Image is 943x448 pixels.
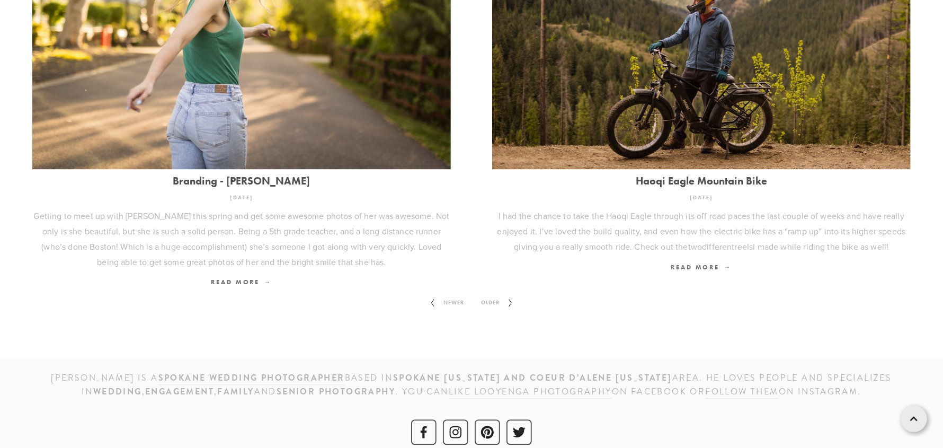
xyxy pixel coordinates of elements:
a: Newer [422,290,473,315]
a: Haoqi Eagle Mountain Bike [492,175,911,187]
a: follow them [705,385,778,399]
strong: Spokane wedding photographer [158,372,345,384]
a: Instagram [443,419,468,445]
span: Older [477,296,504,310]
span: Read More [671,263,732,271]
strong: senior photography [277,385,395,398]
a: Read More [492,260,911,275]
h3: [PERSON_NAME] is a based IN area. He loves people and specializes in , , and . You can on Faceboo... [32,371,911,398]
a: Spokane wedding photographer [158,372,345,385]
a: Branding - [PERSON_NAME] [32,175,451,187]
p: Getting to meet up with [PERSON_NAME] this spring and get some awesome photos of her was awesome.... [32,208,451,269]
a: Pinterest [475,419,500,445]
strong: SPOKANE [US_STATE] and Coeur d’Alene [US_STATE] [393,372,672,384]
time: [DATE] [690,190,713,205]
span: Newer [439,296,468,310]
p: I had the chance to take the Haoqi Eagle through its off road paces the last couple of weeks and ... [492,208,911,254]
a: two [688,241,702,252]
a: Twitter [506,419,532,445]
a: reels [735,241,753,252]
a: Read More [32,275,451,290]
strong: family [217,385,254,398]
span: Read More [211,278,272,286]
strong: wedding [93,385,142,398]
time: [DATE] [230,190,253,205]
a: Older [473,290,521,315]
strong: engagement [145,385,214,398]
a: Facebook [411,419,437,445]
a: like Looyenga Photography [449,385,612,399]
